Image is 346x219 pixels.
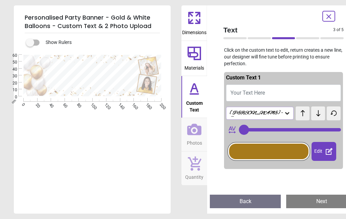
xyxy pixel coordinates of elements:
h5: Personalised Party Banner - Gold & White Balloons - Custom Text & 2 Photo Upload [25,11,160,33]
span: 60 [4,53,17,58]
span: Dimensions [182,26,206,36]
button: Quantity [181,151,207,185]
div: Show Rulers [30,39,171,47]
button: Your Text Here [226,84,341,101]
span: Text [223,25,333,35]
span: Custom Text 1 [226,74,261,81]
span: Custom Text [182,97,206,113]
span: Photos [187,137,202,147]
span: 40 [4,67,17,72]
span: 30 [4,73,17,79]
button: Back [210,195,281,208]
button: Custom Text [181,76,207,118]
button: Dimensions [181,5,207,41]
span: 10 [4,87,17,93]
span: Quantity [185,171,203,181]
button: Materials [181,41,207,76]
span: cm [11,98,17,104]
span: 50 [4,59,17,65]
span: 20 [4,80,17,86]
span: Your Text Here [230,90,265,96]
span: 0 [4,94,17,100]
span: Materials [184,62,204,72]
div: [PERSON_NAME] - Bold [229,110,284,117]
span: 3 of 5 [333,27,344,33]
div: Edit [312,142,336,161]
button: Photos [181,118,207,151]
